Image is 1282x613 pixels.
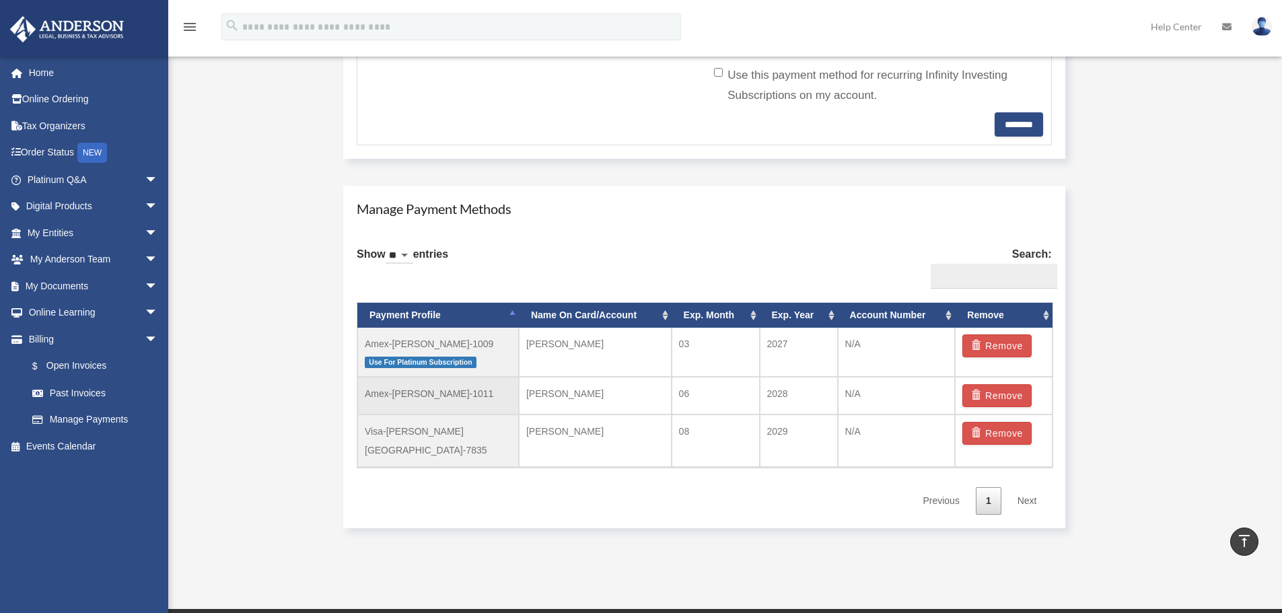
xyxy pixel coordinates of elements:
[357,377,519,414] td: Amex-[PERSON_NAME]-1011
[77,143,107,163] div: NEW
[9,86,178,113] a: Online Ordering
[9,193,178,220] a: Digital Productsarrow_drop_down
[9,246,178,273] a: My Anderson Teamarrow_drop_down
[519,377,672,414] td: [PERSON_NAME]
[9,299,178,326] a: Online Learningarrow_drop_down
[145,166,172,194] span: arrow_drop_down
[519,303,672,328] th: Name On Card/Account: activate to sort column ascending
[913,487,969,515] a: Previous
[760,328,838,377] td: 2027
[838,414,956,467] td: N/A
[672,414,760,467] td: 08
[145,299,172,327] span: arrow_drop_down
[9,139,178,167] a: Order StatusNEW
[962,422,1032,445] button: Remove
[19,353,178,380] a: $Open Invoices
[225,18,240,33] i: search
[955,303,1052,328] th: Remove: activate to sort column ascending
[962,334,1032,357] button: Remove
[931,264,1057,289] input: Search:
[19,406,172,433] a: Manage Payments
[40,358,46,375] span: $
[145,219,172,247] span: arrow_drop_down
[838,303,956,328] th: Account Number: activate to sort column ascending
[145,326,172,353] span: arrow_drop_down
[760,377,838,414] td: 2028
[1230,528,1258,556] a: vertical_align_top
[365,357,476,368] span: Use For Platinum Subscription
[357,414,519,467] td: Visa-[PERSON_NAME][GEOGRAPHIC_DATA]-7835
[760,414,838,467] td: 2029
[9,112,178,139] a: Tax Organizers
[976,487,1001,515] a: 1
[182,24,198,35] a: menu
[19,380,178,406] a: Past Invoices
[1007,487,1047,515] a: Next
[145,273,172,300] span: arrow_drop_down
[9,219,178,246] a: My Entitiesarrow_drop_down
[672,303,760,328] th: Exp. Month: activate to sort column ascending
[357,199,1052,218] h4: Manage Payment Methods
[672,377,760,414] td: 06
[386,248,413,264] select: Showentries
[182,19,198,35] i: menu
[357,245,448,277] label: Show entries
[9,433,178,460] a: Events Calendar
[925,245,1052,289] label: Search:
[760,303,838,328] th: Exp. Year: activate to sort column ascending
[1236,533,1252,549] i: vertical_align_top
[9,59,178,86] a: Home
[519,328,672,377] td: [PERSON_NAME]
[357,328,519,377] td: Amex-[PERSON_NAME]-1009
[6,16,128,42] img: Anderson Advisors Platinum Portal
[714,68,723,77] input: Use this payment method for recurring Infinity Investing Subscriptions on my account.
[357,303,519,328] th: Payment Profile: activate to sort column descending
[145,193,172,221] span: arrow_drop_down
[838,328,956,377] td: N/A
[1252,17,1272,36] img: User Pic
[9,326,178,353] a: Billingarrow_drop_down
[672,328,760,377] td: 03
[519,414,672,467] td: [PERSON_NAME]
[838,377,956,414] td: N/A
[962,384,1032,407] button: Remove
[9,166,178,193] a: Platinum Q&Aarrow_drop_down
[9,273,178,299] a: My Documentsarrow_drop_down
[145,246,172,274] span: arrow_drop_down
[714,65,1032,106] label: Use this payment method for recurring Infinity Investing Subscriptions on my account.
